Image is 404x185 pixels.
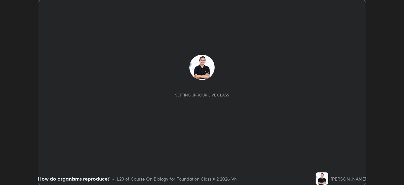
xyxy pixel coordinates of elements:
img: b3012f528b3a4316882130d91a4fc1b6.jpg [189,55,215,80]
div: • [112,176,114,182]
div: How do organisms reproduce? [38,175,110,182]
img: b3012f528b3a4316882130d91a4fc1b6.jpg [316,172,328,185]
div: L29 of Course On Biology for Foundation Class X 2 2026-VN [117,176,238,182]
div: Setting up your live class [175,93,229,97]
div: [PERSON_NAME] [331,176,366,182]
